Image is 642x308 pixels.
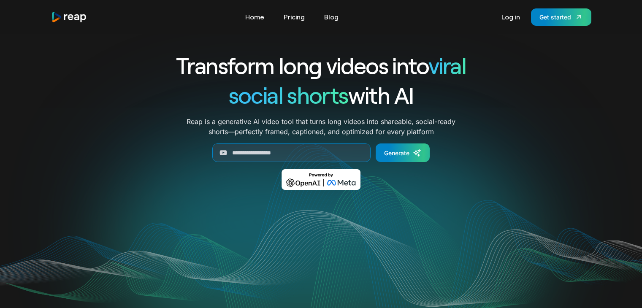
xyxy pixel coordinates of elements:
p: Reap is a generative AI video tool that turns long videos into shareable, social-ready shorts—per... [187,116,455,137]
a: Log in [497,10,524,24]
a: Blog [320,10,343,24]
a: Generate [376,143,430,162]
a: Home [241,10,268,24]
div: Generate [384,149,409,157]
a: home [51,11,87,23]
span: social shorts [229,81,348,108]
a: Get started [531,8,591,26]
h1: with AI [146,80,497,110]
form: Generate Form [146,143,497,162]
span: viral [428,51,466,79]
h1: Transform long videos into [146,51,497,80]
div: Get started [539,13,571,22]
a: Pricing [279,10,309,24]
